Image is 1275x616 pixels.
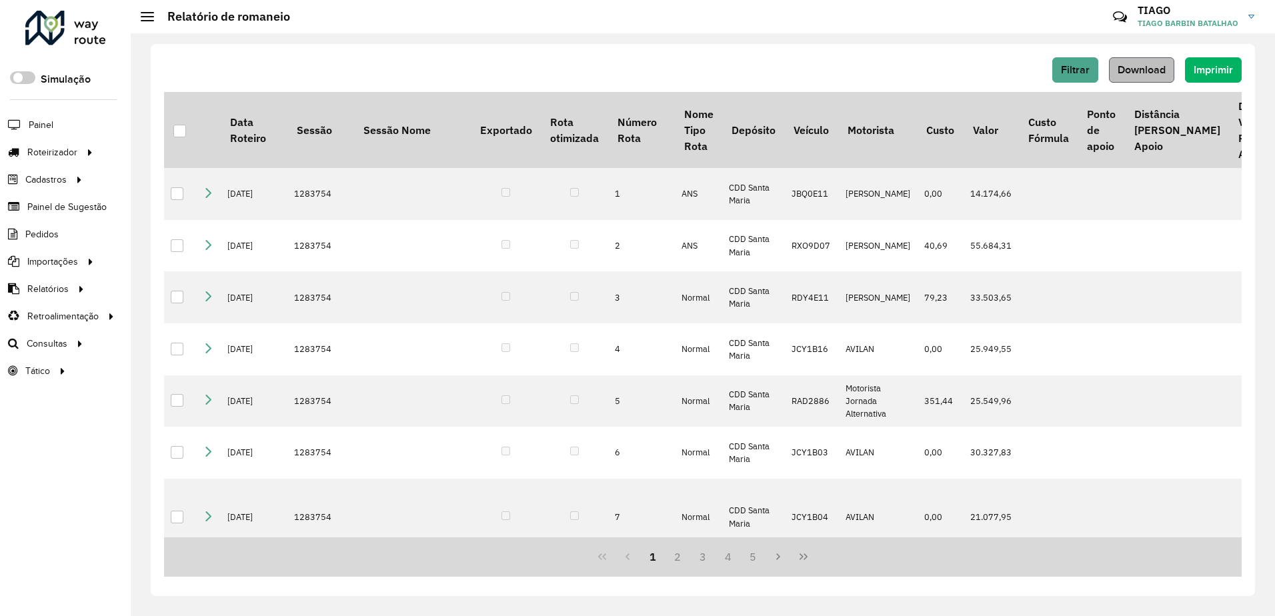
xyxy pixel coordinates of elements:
[287,92,354,168] th: Sessão
[41,71,91,87] label: Simulação
[27,255,78,269] span: Importações
[785,375,839,427] td: RAD2886
[839,168,918,220] td: [PERSON_NAME]
[608,168,675,220] td: 1
[1078,92,1124,168] th: Ponto de apoio
[608,427,675,479] td: 6
[675,375,722,427] td: Normal
[1194,64,1233,75] span: Imprimir
[785,168,839,220] td: JBQ0E11
[785,427,839,479] td: JCY1B03
[722,375,784,427] td: CDD Santa Maria
[722,220,784,272] td: CDD Santa Maria
[722,92,784,168] th: Depósito
[675,168,722,220] td: ANS
[964,92,1019,168] th: Valor
[766,544,791,569] button: Next Page
[1109,57,1174,83] button: Download
[785,323,839,375] td: JCY1B16
[640,544,666,569] button: 1
[25,364,50,378] span: Tático
[722,271,784,323] td: CDD Santa Maria
[722,168,784,220] td: CDD Santa Maria
[964,479,1019,556] td: 21.077,95
[608,92,675,168] th: Número Rota
[1061,64,1090,75] span: Filtrar
[839,323,918,375] td: AVILAN
[27,309,99,323] span: Retroalimentação
[287,271,354,323] td: 1283754
[918,220,964,272] td: 40,69
[287,323,354,375] td: 1283754
[690,544,716,569] button: 3
[964,271,1019,323] td: 33.503,65
[471,92,541,168] th: Exportado
[839,92,918,168] th: Motorista
[608,271,675,323] td: 3
[675,479,722,556] td: Normal
[29,118,53,132] span: Painel
[839,427,918,479] td: AVILAN
[918,427,964,479] td: 0,00
[25,227,59,241] span: Pedidos
[785,220,839,272] td: RXO9D07
[918,168,964,220] td: 0,00
[839,479,918,556] td: AVILAN
[785,92,839,168] th: Veículo
[785,479,839,556] td: JCY1B04
[918,479,964,556] td: 0,00
[964,220,1019,272] td: 55.684,31
[964,323,1019,375] td: 25.949,55
[221,427,287,479] td: [DATE]
[1052,57,1098,83] button: Filtrar
[541,92,607,168] th: Rota otimizada
[287,479,354,556] td: 1283754
[608,323,675,375] td: 4
[722,323,784,375] td: CDD Santa Maria
[1106,3,1134,31] a: Contato Rápido
[722,479,784,556] td: CDD Santa Maria
[221,168,287,220] td: [DATE]
[1138,4,1238,17] h3: TIAGO
[27,145,77,159] span: Roteirizador
[27,282,69,296] span: Relatórios
[675,427,722,479] td: Normal
[221,271,287,323] td: [DATE]
[918,92,964,168] th: Custo
[25,173,67,187] span: Cadastros
[665,544,690,569] button: 2
[964,375,1019,427] td: 25.549,96
[1019,92,1078,168] th: Custo Fórmula
[287,427,354,479] td: 1283754
[741,544,766,569] button: 5
[918,323,964,375] td: 0,00
[675,323,722,375] td: Normal
[964,427,1019,479] td: 30.327,83
[839,375,918,427] td: Motorista Jornada Alternativa
[1118,64,1166,75] span: Download
[964,168,1019,220] td: 14.174,66
[839,271,918,323] td: [PERSON_NAME]
[221,479,287,556] td: [DATE]
[221,92,287,168] th: Data Roteiro
[1138,17,1238,29] span: TIAGO BARBIN BATALHAO
[918,375,964,427] td: 351,44
[785,271,839,323] td: RDY4E11
[154,9,290,24] h2: Relatório de romaneio
[675,271,722,323] td: Normal
[716,544,741,569] button: 4
[287,220,354,272] td: 1283754
[675,92,722,168] th: Nome Tipo Rota
[221,323,287,375] td: [DATE]
[221,220,287,272] td: [DATE]
[27,200,107,214] span: Painel de Sugestão
[1125,92,1229,168] th: Distância [PERSON_NAME] Apoio
[791,544,816,569] button: Last Page
[608,375,675,427] td: 5
[287,375,354,427] td: 1283754
[221,375,287,427] td: [DATE]
[839,220,918,272] td: [PERSON_NAME]
[722,427,784,479] td: CDD Santa Maria
[354,92,471,168] th: Sessão Nome
[27,337,67,351] span: Consultas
